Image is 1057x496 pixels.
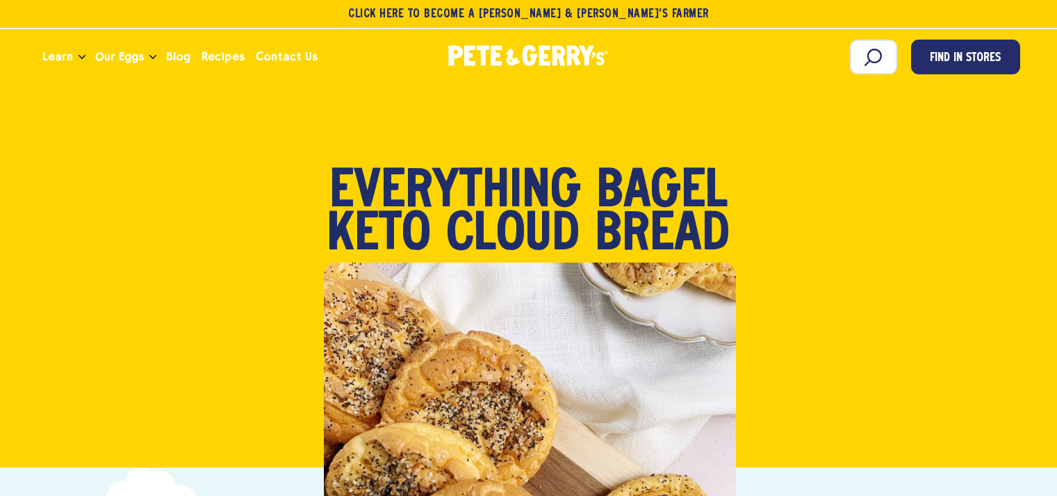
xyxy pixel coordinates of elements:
[930,49,1001,68] span: Find in Stores
[90,38,149,76] a: Our Eggs
[256,48,318,65] span: Contact Us
[446,214,580,257] span: Cloud
[161,38,196,76] a: Blog
[596,171,728,214] span: Bagel
[595,214,730,257] span: Bread
[327,214,431,257] span: Keto
[37,38,79,76] a: Learn
[95,48,144,65] span: Our Eggs
[250,38,323,76] a: Contact Us
[166,48,190,65] span: Blog
[202,48,244,65] span: Recipes
[329,171,581,214] span: Everything
[42,48,73,65] span: Learn
[850,40,897,74] input: Search
[196,38,249,76] a: Recipes
[79,55,85,60] button: Open the dropdown menu for Learn
[911,40,1020,74] a: Find in Stores
[149,55,156,60] button: Open the dropdown menu for Our Eggs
